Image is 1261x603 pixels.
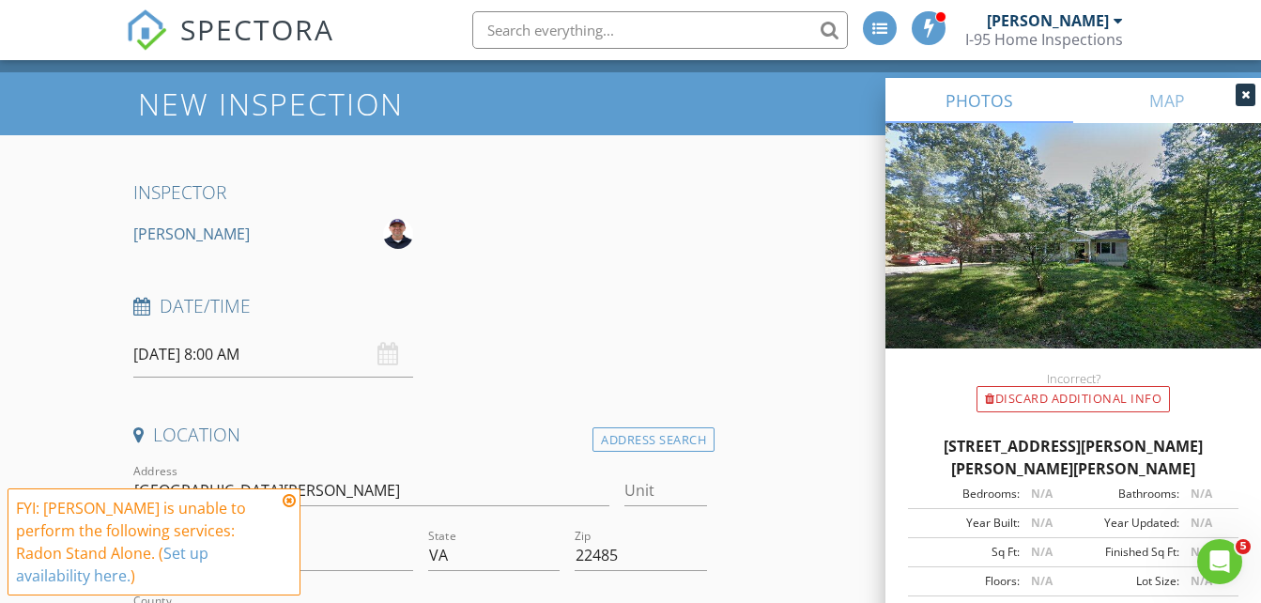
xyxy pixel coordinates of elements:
h4: Location [133,423,707,447]
span: N/A [1191,544,1212,560]
div: Bathrooms: [1073,486,1179,502]
span: N/A [1031,515,1053,531]
img: The Best Home Inspection Software - Spectora [126,9,167,51]
span: N/A [1031,544,1053,560]
a: SPECTORA [126,25,334,65]
span: N/A [1191,515,1212,531]
span: N/A [1191,486,1212,502]
div: Finished Sq Ft: [1073,544,1179,561]
h4: INSPECTOR [133,180,707,205]
img: streetview [885,123,1261,394]
div: Discard Additional info [977,386,1170,412]
div: I-95 Home Inspections [965,30,1123,49]
div: FYI: [PERSON_NAME] is unable to perform the following services: Radon Stand Alone. ( ) [16,497,277,587]
div: Bedrooms: [914,486,1020,502]
div: Floors: [914,573,1020,590]
a: PHOTOS [885,78,1073,123]
div: [PERSON_NAME] [987,11,1109,30]
span: N/A [1191,573,1212,589]
div: Year Updated: [1073,515,1179,532]
span: 5 [1236,539,1251,554]
div: Sq Ft: [914,544,1020,561]
h4: Date/Time [133,294,707,318]
span: N/A [1031,486,1053,502]
input: Search everything... [472,11,848,49]
img: josh_pic.png [383,219,413,249]
input: Select date [133,332,412,378]
span: N/A [1031,573,1053,589]
div: [PERSON_NAME] [133,219,250,249]
div: Year Built: [914,515,1020,532]
div: Address Search [592,427,715,453]
div: Incorrect? [885,371,1261,386]
div: [STREET_ADDRESS][PERSON_NAME][PERSON_NAME][PERSON_NAME] [908,435,1238,480]
span: SPECTORA [180,9,334,49]
a: MAP [1073,78,1261,123]
div: Lot Size: [1073,573,1179,590]
h1: New Inspection [138,87,554,120]
iframe: Intercom live chat [1197,539,1242,584]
